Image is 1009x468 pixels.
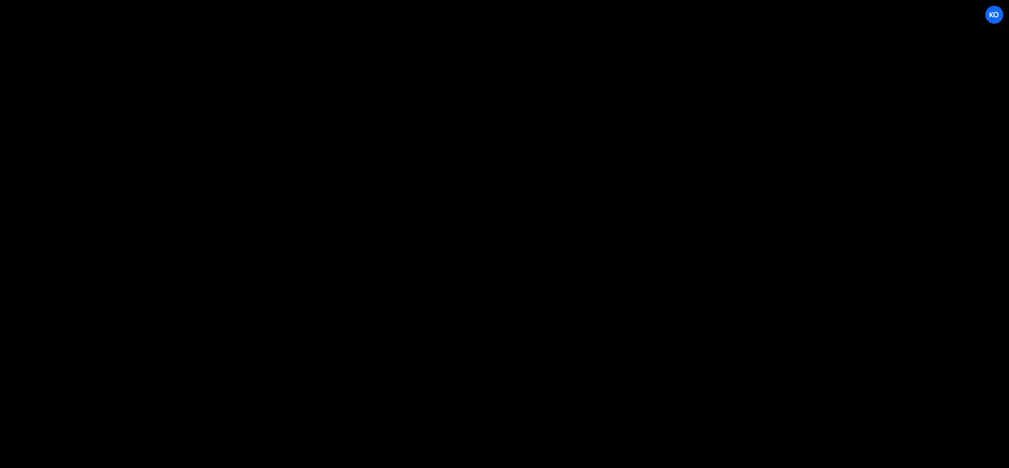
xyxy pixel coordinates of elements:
[40,278,194,288] span: Save to Github
[645,424,701,433] strong: Save and Publish
[475,73,546,82] div: Dev and prod in sync
[650,107,996,133] div: how do I upload my prompt to webflow
[645,336,701,345] strong: Publish Your Site
[276,73,307,82] div: 1 hour ago
[637,73,710,83] h2: [PERSON_NAME]
[645,390,970,408] li: : Similar to the project settings, you can add your JavaScript code in the "Before tag" section.
[40,36,77,48] h2: Settings
[863,5,982,24] a: Connected to Webflow
[40,118,208,141] input: Project name
[40,430,208,452] button: Save
[652,136,994,147] div: You
[985,5,1004,24] a: KO
[645,212,722,221] strong: Access Project Settings
[645,310,970,319] li: : After adding your code, make sure to save your changes.
[40,258,194,269] span: Show warnings
[867,68,950,87] button: Start new chat
[621,29,751,55] div: Chat with [PERSON_NAME]
[645,425,970,434] li: : Save your changes and publish the site.
[645,389,693,398] strong: Add Your Code
[645,354,970,372] li: : Click on the page you want to edit in the Pages panel, then click on the gear icon to open the ...
[258,73,306,82] div: Saved
[40,156,57,166] label: Color
[632,158,979,457] div: To upload your prompt or any custom code to Webflow, you typically follow these steps: Make sure ...
[645,213,970,222] li: : Click on the gear icon (Project Settings) in the left sidebar.
[645,239,732,248] strong: Go to the Custom Code Tab
[40,239,194,249] span: Support trailing slashes on URL
[2,2,28,27] a: 🤙
[645,310,691,319] strong: Save Changes
[640,178,970,434] ul: If you want to add code to a specific page instead of the entire project, you can do that in the ...
[40,8,63,21] div: KOTS
[645,177,732,186] strong: Open Your Webflow Project
[40,103,78,114] label: Project Title
[645,239,970,248] li: : In the Project Settings, navigate to the "Custom Code" tab.
[754,29,842,55] div: Documentation
[460,5,549,24] button: Code + Tools
[40,219,194,230] span: Minify production files
[645,178,970,196] li: : Log in to your Webflow account and open the project where you want to add your custom code.
[294,37,338,47] div: New File
[645,354,719,363] strong: Open the Page Settings
[40,319,208,344] a: Connected to Webflow
[645,266,970,292] li: : You can add your JavaScript code in the "Before tag" section if you want it to run after the pa...
[240,37,273,47] div: KOTS.css
[645,266,693,274] strong: Add Your Code
[645,337,970,345] li: : Finally, publish your site to see the changes live.
[552,67,603,86] button: Save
